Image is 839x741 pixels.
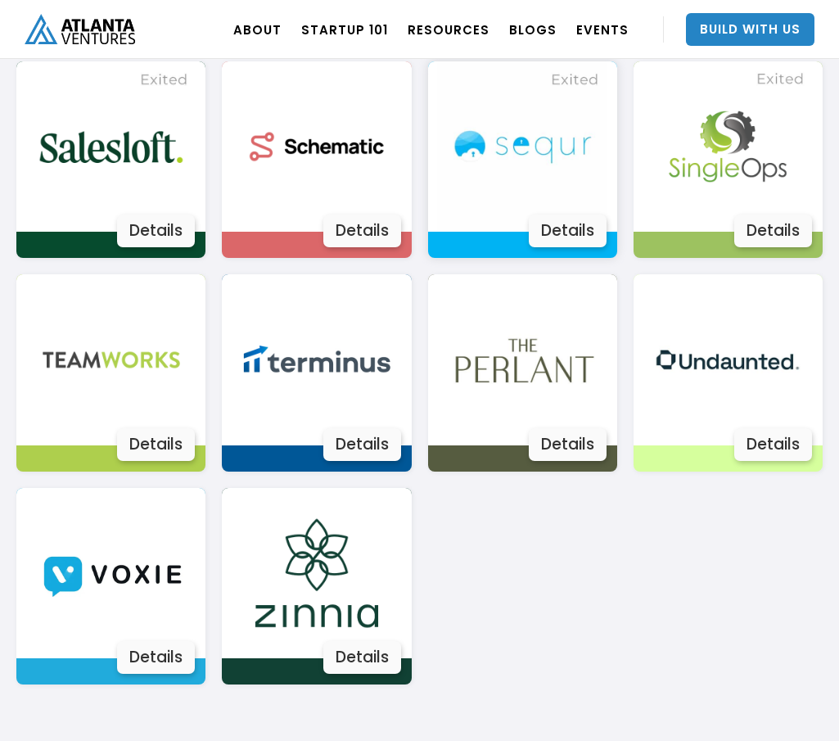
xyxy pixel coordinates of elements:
img: Image 3 [26,488,196,658]
img: Image 3 [643,61,813,232]
img: Image 3 [232,488,402,658]
div: Details [529,428,607,461]
img: Image 3 [26,61,196,232]
a: Startup 101 [301,7,388,52]
div: Details [117,428,195,461]
a: Build With Us [686,13,814,46]
img: Image 3 [437,274,607,445]
img: Image 3 [26,274,196,445]
div: Details [734,215,812,247]
img: Image 3 [232,274,402,445]
a: RESOURCES [408,7,489,52]
img: Image 3 [437,61,607,232]
div: Details [323,215,401,247]
a: EVENTS [576,7,629,52]
img: Image 3 [232,61,402,232]
img: Image 3 [643,274,813,445]
div: Details [323,428,401,461]
div: Details [323,641,401,674]
div: Details [117,641,195,674]
div: Details [117,215,195,247]
a: ABOUT [233,7,282,52]
div: Details [529,215,607,247]
a: BLOGS [509,7,557,52]
div: Details [734,428,812,461]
